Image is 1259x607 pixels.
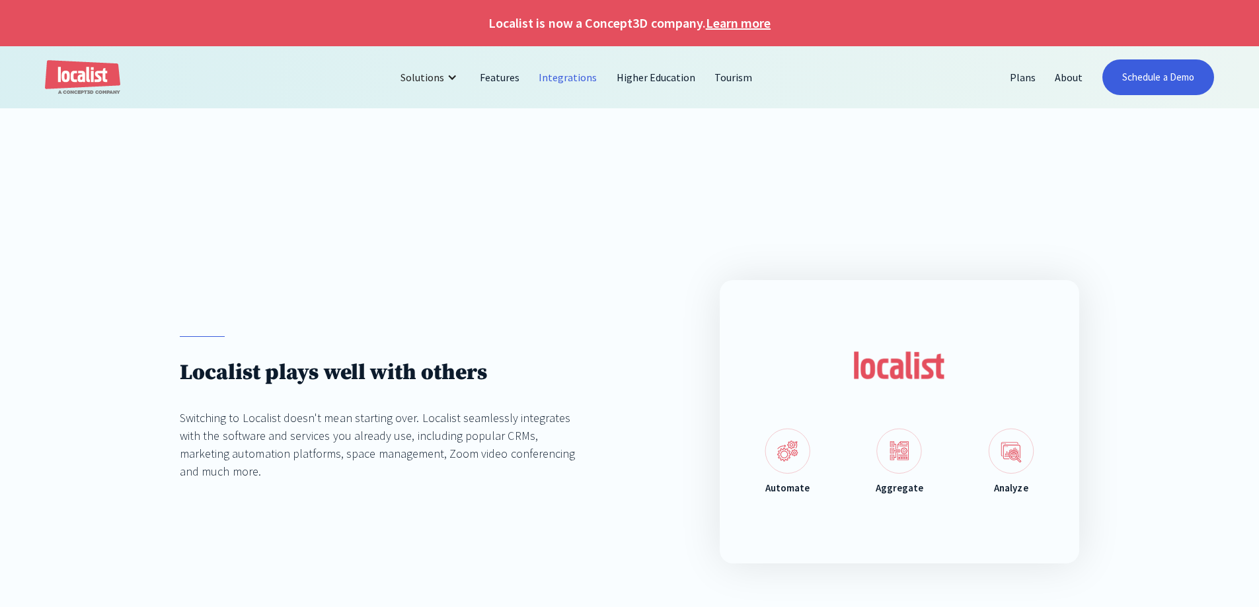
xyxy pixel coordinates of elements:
[401,69,444,85] div: Solutions
[391,61,471,93] div: Solutions
[1102,59,1214,95] a: Schedule a Demo
[876,481,923,496] div: Aggregate
[705,61,762,93] a: Tourism
[471,61,529,93] a: Features
[45,60,120,95] a: home
[607,61,706,93] a: Higher Education
[994,481,1028,496] div: Analyze
[765,481,810,496] div: Automate
[529,61,607,93] a: Integrations
[1001,61,1046,93] a: Plans
[180,409,584,480] div: Switching to Localist doesn't mean starting over. Localist seamlessly integrates with the softwar...
[706,13,771,33] a: Learn more
[180,359,584,386] h1: Localist plays well with others
[1046,61,1092,93] a: About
